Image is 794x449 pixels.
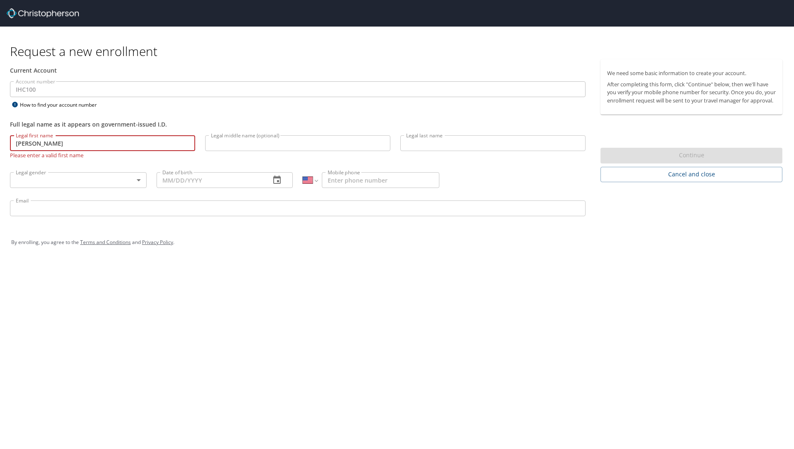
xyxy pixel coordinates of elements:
[7,8,79,18] img: cbt logo
[607,169,776,180] span: Cancel and close
[11,232,783,253] div: By enrolling, you agree to the and .
[10,43,789,59] h1: Request a new enrollment
[142,239,173,246] a: Privacy Policy
[10,172,147,188] div: ​
[607,69,776,77] p: We need some basic information to create your account.
[157,172,264,188] input: MM/DD/YYYY
[322,172,439,188] input: Enter phone number
[600,167,782,182] button: Cancel and close
[10,66,586,75] div: Current Account
[80,239,131,246] a: Terms and Conditions
[10,120,586,129] div: Full legal name as it appears on government-issued I.D.
[10,151,195,159] p: Please enter a valid first name
[607,81,776,105] p: After completing this form, click "Continue" below, then we'll have you verify your mobile phone ...
[10,100,114,110] div: How to find your account number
